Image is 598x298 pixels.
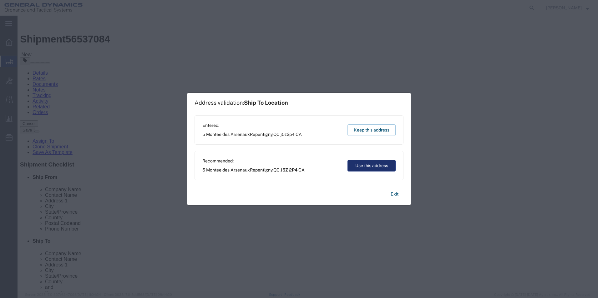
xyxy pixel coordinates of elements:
[202,167,305,173] span: 5 Montee des Arsenaux ,
[250,132,272,137] span: Repentigny
[195,99,288,106] h1: Address validation:
[347,124,396,136] button: Keep this address
[202,122,302,129] span: Entered:
[250,167,272,172] span: Repentigny
[281,132,295,137] span: j5z2p4
[347,160,396,171] button: Use this address
[202,158,305,164] span: Recommended:
[296,132,302,137] span: CA
[202,131,302,138] span: 5 Montee des Arsenaux ,
[386,189,403,200] button: Exit
[273,132,280,137] span: QC
[244,99,288,106] span: Ship To Location
[273,167,280,172] span: QC
[281,167,297,172] span: J5Z 2P4
[298,167,305,172] span: CA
